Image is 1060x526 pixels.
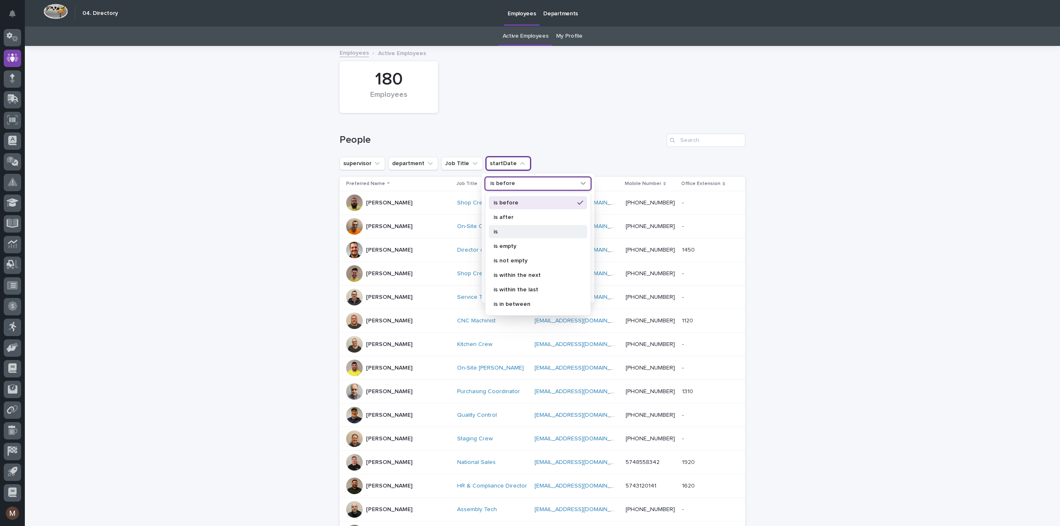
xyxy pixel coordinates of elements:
[535,318,628,324] a: [EMAIL_ADDRESS][DOMAIN_NAME]
[378,48,426,57] p: Active Employees
[494,286,574,292] p: is within the last
[340,157,385,170] button: supervisor
[340,309,745,333] tr: [PERSON_NAME]CNC Machinist [EMAIL_ADDRESS][DOMAIN_NAME] [PHONE_NUMBER]11201120
[626,294,675,300] a: [PHONE_NUMBER]
[457,506,497,513] a: Assembly Tech
[682,410,685,419] p: -
[354,69,424,90] div: 180
[4,5,21,22] button: Notifications
[43,4,68,19] img: Workspace Logo
[340,474,745,498] tr: [PERSON_NAME]HR & Compliance Director [EMAIL_ADDRESS][DOMAIN_NAME] 574312014116201620
[457,223,493,230] a: On-Site Crew
[366,247,412,254] p: [PERSON_NAME]
[494,228,574,234] p: is
[494,243,574,249] p: is empty
[340,451,745,474] tr: [PERSON_NAME]National Sales [EMAIL_ADDRESS][DOMAIN_NAME] 574855834219201920
[682,434,685,442] p: -
[682,481,696,490] p: 1620
[366,506,412,513] p: [PERSON_NAME]
[457,294,492,301] a: Service Tech
[388,157,438,170] button: department
[556,26,583,46] a: My Profile
[667,134,745,147] input: Search
[457,435,493,442] a: Staging Crew
[682,221,685,230] p: -
[340,333,745,356] tr: [PERSON_NAME]Kitchen Crew [EMAIL_ADDRESS][DOMAIN_NAME] [PHONE_NUMBER]--
[626,341,675,347] a: [PHONE_NUMBER]
[457,483,527,490] a: HR & Compliance Director
[354,91,424,108] div: Employees
[626,247,675,253] a: [PHONE_NUMBER]
[340,356,745,380] tr: [PERSON_NAME]On-Site [PERSON_NAME] [EMAIL_ADDRESS][DOMAIN_NAME] [PHONE_NUMBER]--
[366,435,412,442] p: [PERSON_NAME]
[626,271,675,276] a: [PHONE_NUMBER]
[535,483,628,489] a: [EMAIL_ADDRESS][DOMAIN_NAME]
[457,459,496,466] a: National Sales
[535,507,628,512] a: [EMAIL_ADDRESS][DOMAIN_NAME]
[457,341,492,348] a: Kitchen Crew
[682,387,695,395] p: 1310
[457,365,524,372] a: On-Site [PERSON_NAME]
[366,294,412,301] p: [PERSON_NAME]
[626,459,660,465] a: 5748558342
[494,199,574,205] p: is before
[494,214,574,220] p: is after
[366,365,412,372] p: [PERSON_NAME]
[626,389,675,394] a: [PHONE_NUMBER]
[494,301,574,307] p: is in between
[682,339,685,348] p: -
[682,198,685,207] p: -
[681,179,720,188] p: Office Extension
[366,270,412,277] p: [PERSON_NAME]
[486,157,530,170] button: startDate
[82,10,118,17] h2: 04. Directory
[503,26,549,46] a: Active Employees
[340,427,745,451] tr: [PERSON_NAME]Staging Crew [EMAIL_ADDRESS][DOMAIN_NAME] [PHONE_NUMBER]--
[682,245,696,254] p: 1450
[340,404,745,427] tr: [PERSON_NAME]Quality Control [EMAIL_ADDRESS][DOMAIN_NAME] [PHONE_NUMBER]--
[535,341,628,347] a: [EMAIL_ADDRESS][DOMAIN_NAME]
[626,436,675,442] a: [PHONE_NUMBER]
[340,134,663,146] h1: People
[535,436,628,442] a: [EMAIL_ADDRESS][DOMAIN_NAME]
[457,317,496,324] a: CNC Machinist
[626,507,675,512] a: [PHONE_NUMBER]
[626,412,675,418] a: [PHONE_NUMBER]
[340,215,745,238] tr: [PERSON_NAME]On-Site Crew [EMAIL_ADDRESS][DOMAIN_NAME] [PHONE_NUMBER]--
[682,457,696,466] p: 1920
[457,247,516,254] a: Director of Production
[4,504,21,522] button: users-avatar
[625,179,661,188] p: Mobile Number
[457,199,487,207] a: Shop Crew
[366,459,412,466] p: [PERSON_NAME]
[494,272,574,278] p: is within the next
[682,316,695,324] p: 1120
[626,223,675,229] a: [PHONE_NUMBER]
[346,179,385,188] p: Preferred Name
[366,483,412,490] p: [PERSON_NAME]
[626,200,675,206] a: [PHONE_NUMBER]
[490,180,515,187] p: is before
[494,257,574,263] p: is not empty
[682,269,685,277] p: -
[682,504,685,513] p: -
[457,412,497,419] a: Quality Control
[535,459,628,465] a: [EMAIL_ADDRESS][DOMAIN_NAME]
[626,365,675,371] a: [PHONE_NUMBER]
[535,412,628,418] a: [EMAIL_ADDRESS][DOMAIN_NAME]
[457,388,520,395] a: Purchasing Coordinator
[626,318,675,324] a: [PHONE_NUMBER]
[340,286,745,309] tr: [PERSON_NAME]Service Tech [EMAIL_ADDRESS][DOMAIN_NAME] [PHONE_NUMBER]--
[626,483,656,489] a: 5743120141
[366,412,412,419] p: [PERSON_NAME]
[340,191,745,215] tr: [PERSON_NAME]Shop Crew [EMAIL_ADDRESS][DOMAIN_NAME] [PHONE_NUMBER]--
[457,270,487,277] a: Shop Crew
[535,365,628,371] a: [EMAIL_ADDRESS][DOMAIN_NAME]
[340,380,745,404] tr: [PERSON_NAME]Purchasing Coordinator [EMAIL_ADDRESS][DOMAIN_NAME] [PHONE_NUMBER]13101310
[682,363,685,372] p: -
[340,262,745,286] tr: [PERSON_NAME]Shop Crew [EMAIL_ADDRESS][DOMAIN_NAME] [PHONE_NUMBER]--
[366,223,412,230] p: [PERSON_NAME]
[535,389,628,394] a: [EMAIL_ADDRESS][DOMAIN_NAME]
[366,388,412,395] p: [PERSON_NAME]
